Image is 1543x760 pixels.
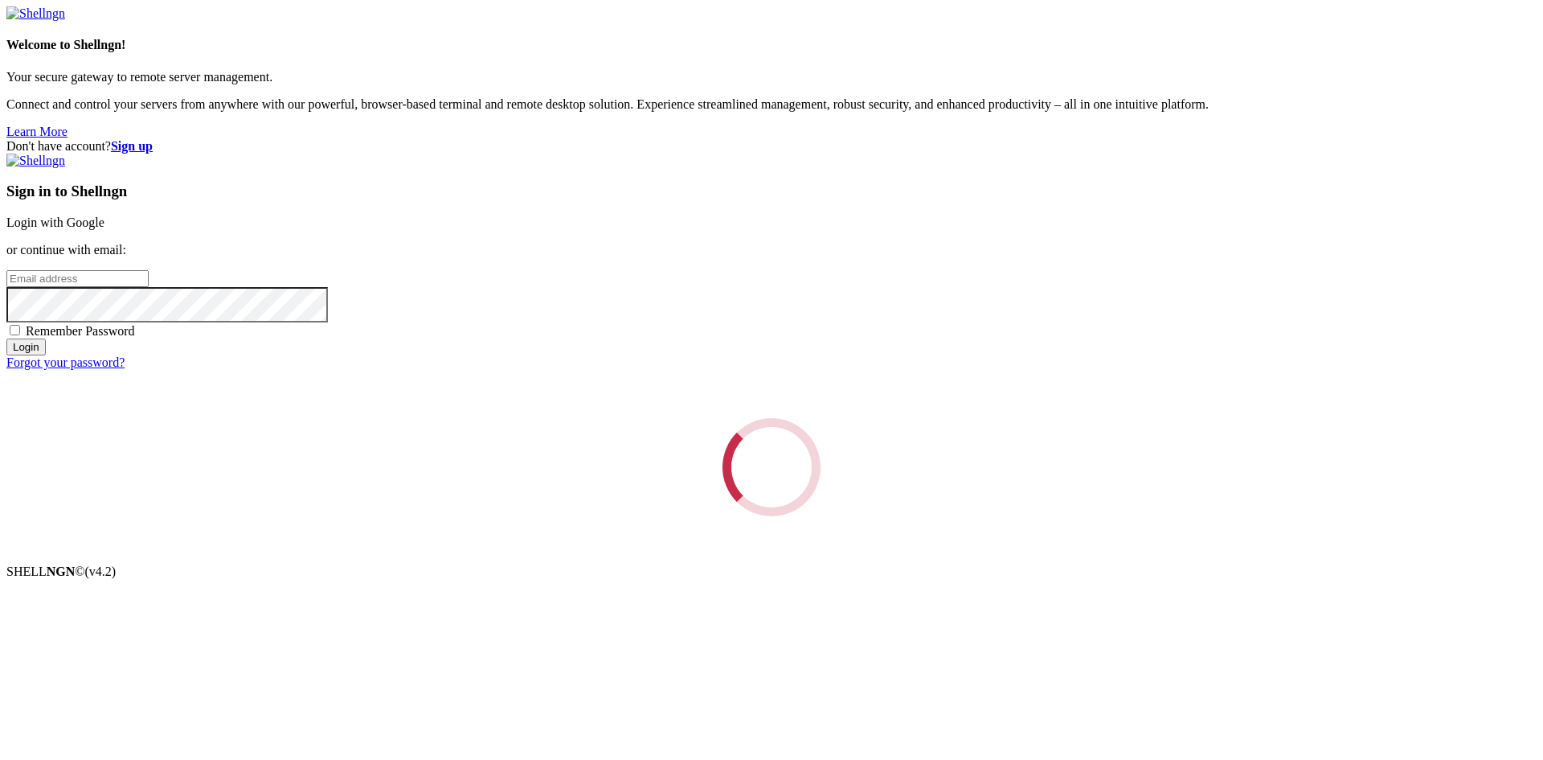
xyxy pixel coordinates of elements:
h3: Sign in to Shellngn [6,183,1537,200]
a: Learn More [6,125,68,138]
img: Shellngn [6,6,65,21]
a: Login with Google [6,216,104,229]
b: NGN [47,565,76,578]
h4: Welcome to Shellngn! [6,38,1537,52]
input: Remember Password [10,325,20,335]
p: or continue with email: [6,243,1537,257]
span: SHELL © [6,565,116,578]
input: Login [6,339,46,355]
div: Loading... [722,418,821,516]
a: Sign up [111,139,153,153]
p: Your secure gateway to remote server management. [6,70,1537,84]
img: Shellngn [6,154,65,168]
p: Connect and control your servers from anywhere with our powerful, browser-based terminal and remo... [6,97,1537,112]
div: Don't have account? [6,139,1537,154]
input: Email address [6,270,149,287]
span: 4.2.0 [85,565,117,578]
span: Remember Password [26,324,135,338]
a: Forgot your password? [6,355,125,369]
